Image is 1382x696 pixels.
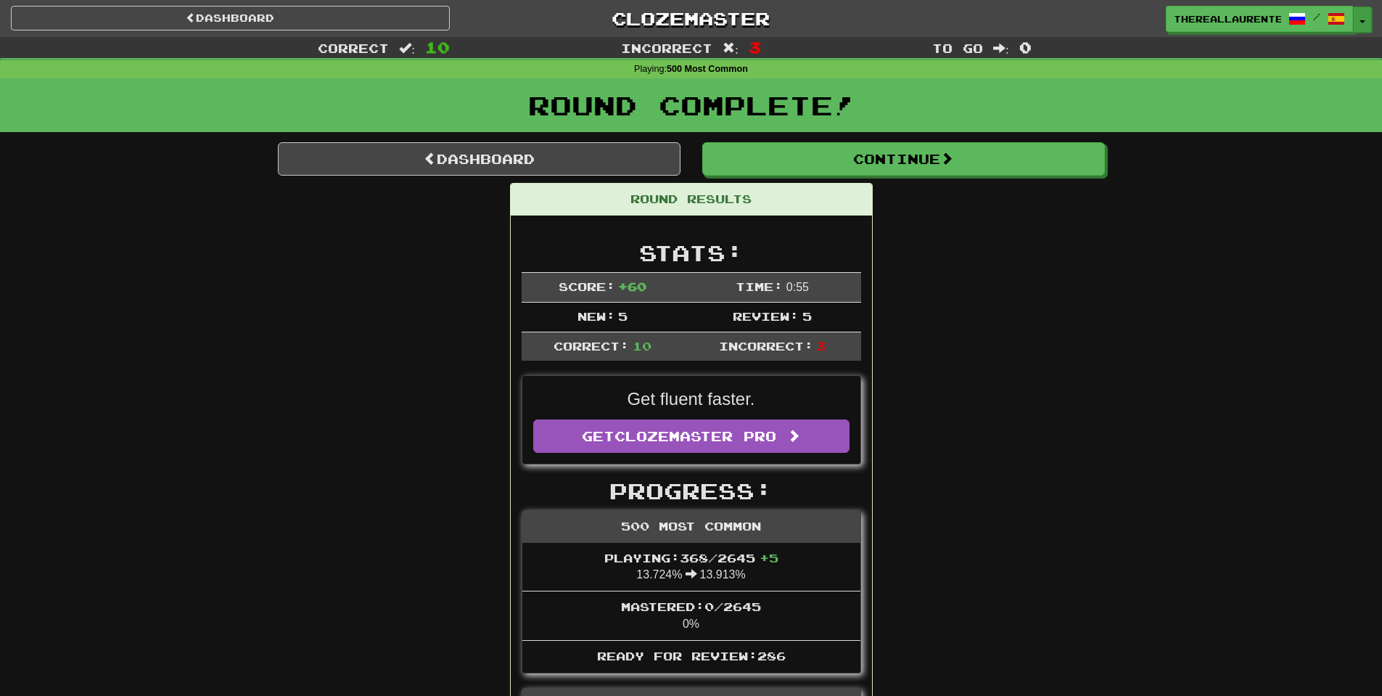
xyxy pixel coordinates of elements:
[511,184,872,216] div: Round Results
[786,281,809,293] span: 0 : 55
[736,279,783,293] span: Time:
[932,41,983,55] span: To go
[425,38,450,56] span: 10
[667,64,748,74] strong: 500 Most Common
[5,91,1377,120] h1: Round Complete!
[618,309,628,323] span: 5
[618,279,646,293] span: + 60
[1166,6,1353,32] a: thereallaurente /
[472,6,910,31] a: Clozemaster
[760,551,778,565] span: + 5
[621,41,712,55] span: Incorrect
[816,339,826,353] span: 3
[522,591,860,641] li: 0%
[633,339,651,353] span: 10
[522,241,861,265] h2: Stats:
[723,42,739,54] span: :
[318,41,389,55] span: Correct
[614,428,776,444] span: Clozemaster Pro
[604,551,778,565] span: Playing: 368 / 2645
[522,479,861,503] h2: Progress:
[11,6,450,30] a: Dashboard
[554,339,629,353] span: Correct:
[749,38,761,56] span: 3
[719,339,813,353] span: Incorrect:
[621,599,761,613] span: Mastered: 0 / 2645
[1174,12,1281,25] span: thereallaurente
[597,649,786,663] span: Ready for Review: 286
[802,309,812,323] span: 5
[559,279,615,293] span: Score:
[399,42,415,54] span: :
[522,543,860,592] li: 13.724% 13.913%
[733,309,799,323] span: Review:
[1019,38,1032,56] span: 0
[993,42,1009,54] span: :
[278,142,680,176] a: Dashboard
[1313,12,1320,22] span: /
[577,309,615,323] span: New:
[533,387,850,412] p: Get fluent faster.
[522,511,860,543] div: 500 Most Common
[533,419,850,453] a: GetClozemaster Pro
[702,142,1105,176] button: Continue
